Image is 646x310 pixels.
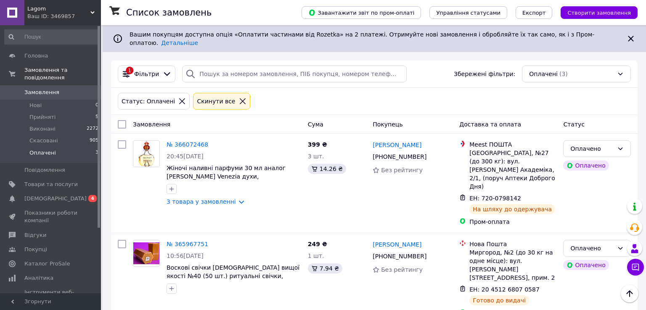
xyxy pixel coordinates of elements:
span: 249 ₴ [308,241,327,247]
h1: Список замовлень [126,8,212,18]
img: Фото товару [138,141,154,167]
div: Оплачено [563,160,609,171]
span: Доставка та оплата [459,121,521,128]
span: 905 [90,137,98,144]
span: Повідомлення [24,166,65,174]
a: Фото товару [133,240,160,267]
span: 3 [95,149,98,157]
span: Аналітика [24,274,53,282]
div: Оплачено [570,244,614,253]
span: Каталог ProSale [24,260,70,268]
span: Виконані [29,125,56,133]
span: 4 [88,195,97,202]
div: Оплачено [563,260,609,270]
span: Створити замовлення [567,10,631,16]
input: Пошук [4,29,99,45]
div: На шляху до одержувача [469,204,555,214]
span: Скасовані [29,137,58,144]
span: Замовлення та повідомлення [24,66,101,81]
a: Фото товару [133,140,160,167]
span: Показники роботи компанії [24,209,78,224]
span: ЕН: 20 4512 6807 0587 [469,286,540,293]
input: Пошук за номером замовлення, ПІБ покупця, номером телефону, Email, номером накладної [182,66,406,82]
span: Відгуки [24,231,46,239]
span: Без рейтингу [381,167,423,173]
div: [GEOGRAPHIC_DATA], №27 (до 300 кг): вул. [PERSON_NAME] Академіка, 2/1, (поруч Аптеки Доброго Дня) [469,149,556,191]
div: Статус: Оплачені [120,97,177,106]
a: 3 товара у замовленні [167,198,236,205]
span: 10:56[DATE] [167,252,204,259]
a: № 365967751 [167,241,208,247]
button: Наверх [621,285,638,302]
span: Товари та послуги [24,181,78,188]
div: Ваш ID: 3469857 [27,13,101,20]
span: Управління статусами [436,10,500,16]
span: 0 [95,102,98,109]
span: 3 шт. [308,153,324,160]
div: Оплачено [570,144,614,153]
span: Нові [29,102,42,109]
a: Воскові свічки [DEMOGRAPHIC_DATA] вищої якості №40 (50 шт.) ритуальні свічки, свічка [167,264,299,288]
a: Детальніше [161,39,198,46]
span: Фільтри [134,70,159,78]
span: 20:45[DATE] [167,153,204,160]
span: Завантажити звіт по пром-оплаті [308,9,414,16]
a: Жіночі наливні парфуми 30 мл аналог [PERSON_NAME] Venezia духи, парфумована вода Reni Travel 110 [167,165,286,188]
span: Замовлення [24,89,59,96]
div: Cкинути все [195,97,237,106]
span: 2272 [87,125,98,133]
span: [PHONE_NUMBER] [373,253,426,260]
span: Покупець [373,121,402,128]
span: Cума [308,121,323,128]
span: [DEMOGRAPHIC_DATA] [24,195,87,202]
div: Пром-оплата [469,218,556,226]
span: Вашим покупцям доступна опція «Оплатити частинами від Rozetka» на 2 платежі. Отримуйте нові замов... [130,31,594,46]
div: Нова Пошта [469,240,556,248]
div: Meest ПОШТА [469,140,556,149]
span: Оплачені [29,149,56,157]
a: [PERSON_NAME] [373,141,421,149]
span: ЕН: 720-0798142 [469,195,521,202]
button: Експорт [516,6,553,19]
a: [PERSON_NAME] [373,240,421,249]
span: 399 ₴ [308,141,327,148]
a: Створити замовлення [552,9,638,16]
div: 7.94 ₴ [308,263,342,273]
button: Створити замовлення [561,6,638,19]
span: (3) [559,71,568,77]
span: Lagom [27,5,90,13]
span: Оплачені [529,70,558,78]
button: Управління статусами [429,6,507,19]
span: Статус [563,121,585,128]
a: № 366072468 [167,141,208,148]
span: Без рейтингу [381,266,423,273]
span: Інструменти веб-майстра та SEO [24,289,78,304]
button: Завантажити звіт по пром-оплаті [302,6,421,19]
span: 5 [95,113,98,121]
span: Головна [24,52,48,60]
span: Замовлення [133,121,170,128]
img: Фото товару [133,242,159,264]
span: Покупці [24,246,47,253]
button: Чат з покупцем [627,259,644,276]
span: Прийняті [29,113,56,121]
div: Миргород, №2 (до 30 кг на одне місце): вул. [PERSON_NAME][STREET_ADDRESS], прим. 2 [469,248,556,282]
div: Готово до видачі [469,295,529,305]
div: 14.26 ₴ [308,164,346,174]
span: [PHONE_NUMBER] [373,153,426,160]
span: Збережені фільтри: [454,70,515,78]
span: Експорт [522,10,546,16]
span: 1 шт. [308,252,324,259]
